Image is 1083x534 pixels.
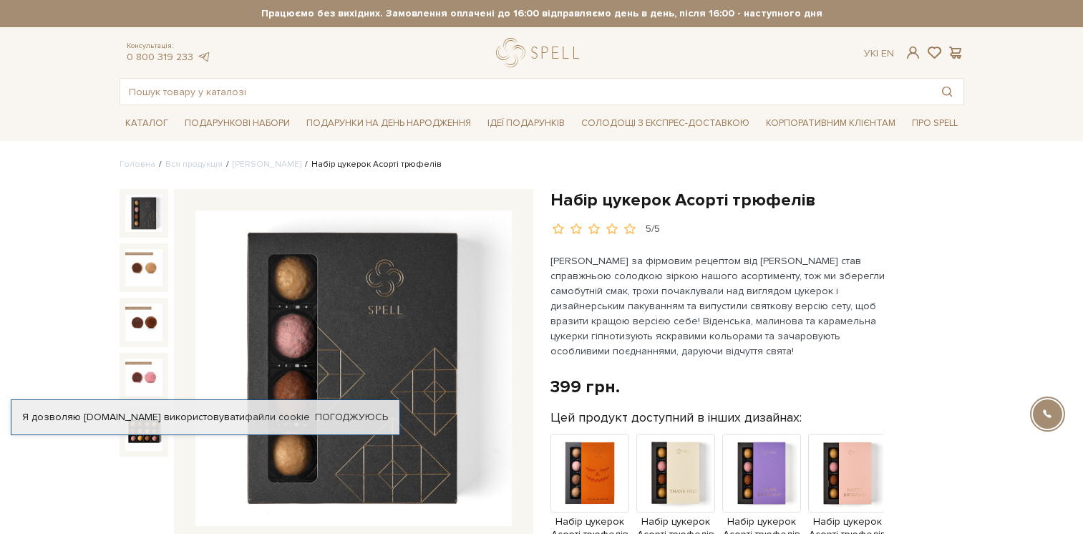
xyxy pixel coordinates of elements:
[301,112,477,135] a: Подарунки на День народження
[876,47,878,59] span: |
[550,434,629,513] img: Продукт
[808,434,887,513] img: Продукт
[906,112,963,135] a: Про Spell
[125,195,162,232] img: Набір цукерок Асорті трюфелів
[120,79,931,105] input: Пошук товару у каталозі
[550,253,886,359] p: [PERSON_NAME] за фірмовим рецептом від [PERSON_NAME] став справжньою солодкою зіркою нашого асорт...
[722,434,801,513] img: Продукт
[760,112,901,135] a: Корпоративним клієнтам
[195,210,512,527] img: Набір цукерок Асорті трюфелів
[127,42,211,51] span: Консультація:
[646,223,660,236] div: 5/5
[165,159,223,170] a: Вся продукція
[550,409,802,426] label: Цей продукт доступний в інших дизайнах:
[482,112,570,135] a: Ідеї подарунків
[120,112,174,135] a: Каталог
[125,359,162,396] img: Набір цукерок Асорті трюфелів
[245,411,310,423] a: файли cookie
[550,189,964,211] h1: Набір цукерок Асорті трюфелів
[125,249,162,286] img: Набір цукерок Асорті трюфелів
[881,47,894,59] a: En
[864,47,894,60] div: Ук
[576,111,755,135] a: Солодощі з експрес-доставкою
[636,434,715,513] img: Продукт
[301,158,442,171] li: Набір цукерок Асорті трюфелів
[550,376,620,398] div: 399 грн.
[120,7,964,20] strong: Працюємо без вихідних. Замовлення оплачені до 16:00 відправляємо день в день, після 16:00 - насту...
[179,112,296,135] a: Подарункові набори
[197,51,211,63] a: telegram
[125,304,162,341] img: Набір цукерок Асорті трюфелів
[120,159,155,170] a: Головна
[11,411,399,424] div: Я дозволяю [DOMAIN_NAME] використовувати
[127,51,193,63] a: 0 800 319 233
[931,79,963,105] button: Пошук товару у каталозі
[233,159,301,170] a: [PERSON_NAME]
[496,38,586,67] a: logo
[315,411,388,424] a: Погоджуюсь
